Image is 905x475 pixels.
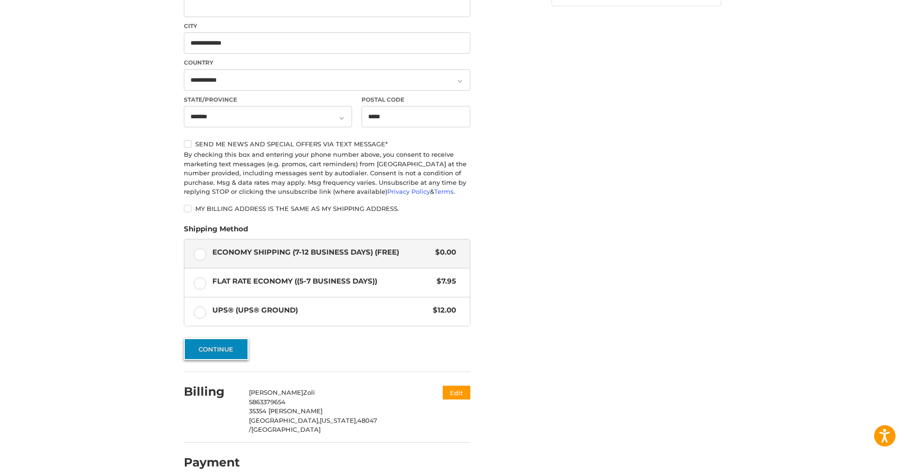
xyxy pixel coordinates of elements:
label: Country [184,58,470,67]
span: $0.00 [430,247,456,258]
span: $7.95 [432,276,456,287]
span: [GEOGRAPHIC_DATA], [249,417,320,424]
span: 35354 [PERSON_NAME] [249,407,323,415]
iframe: Google Customer Reviews [827,449,905,475]
button: Continue [184,338,248,360]
a: Privacy Policy [387,188,430,195]
label: Send me news and special offers via text message* [184,140,470,148]
label: State/Province [184,95,352,104]
h2: Billing [184,384,239,399]
label: City [184,22,470,30]
span: Flat Rate Economy ((5-7 Business Days)) [212,276,432,287]
span: [GEOGRAPHIC_DATA] [251,426,321,433]
legend: Shipping Method [184,224,248,239]
span: Zoli [303,389,315,396]
h2: Payment [184,455,240,470]
span: [PERSON_NAME] [249,389,303,396]
span: 5863379654 [249,398,286,406]
span: [US_STATE], [320,417,357,424]
label: My billing address is the same as my shipping address. [184,205,470,212]
label: Postal Code [362,95,471,104]
div: By checking this box and entering your phone number above, you consent to receive marketing text ... [184,150,470,197]
span: UPS® (UPS® Ground) [212,305,429,316]
button: Edit [443,386,470,399]
a: Terms [434,188,454,195]
span: $12.00 [428,305,456,316]
span: Economy Shipping (7-12 Business Days) (Free) [212,247,431,258]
